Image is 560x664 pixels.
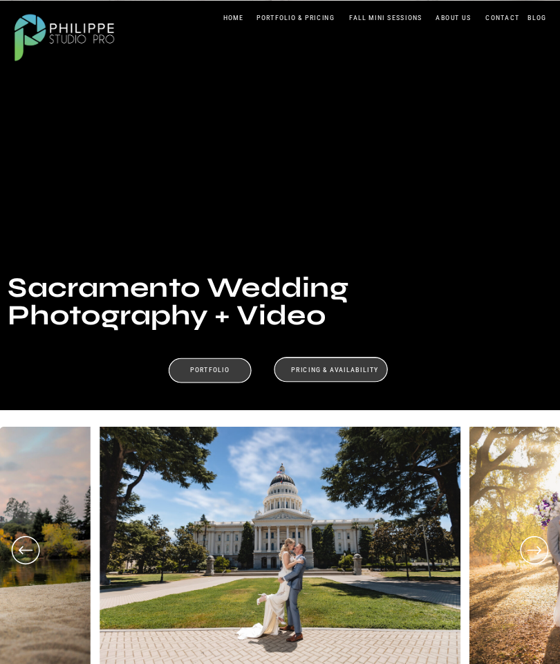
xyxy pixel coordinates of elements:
h1: Sacramento Wedding Photography + Video [8,274,552,342]
a: Portfolio [178,366,242,377]
a: CONTACT [483,13,521,22]
a: Pricing & Availability [288,366,382,375]
a: BLOG [525,13,549,22]
a: ABOUT US [433,13,473,22]
a: PORTFOLIO & PRICING [253,13,339,22]
a: HOME [213,14,252,23]
a: FALL MINI SESSIONS [347,13,424,22]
